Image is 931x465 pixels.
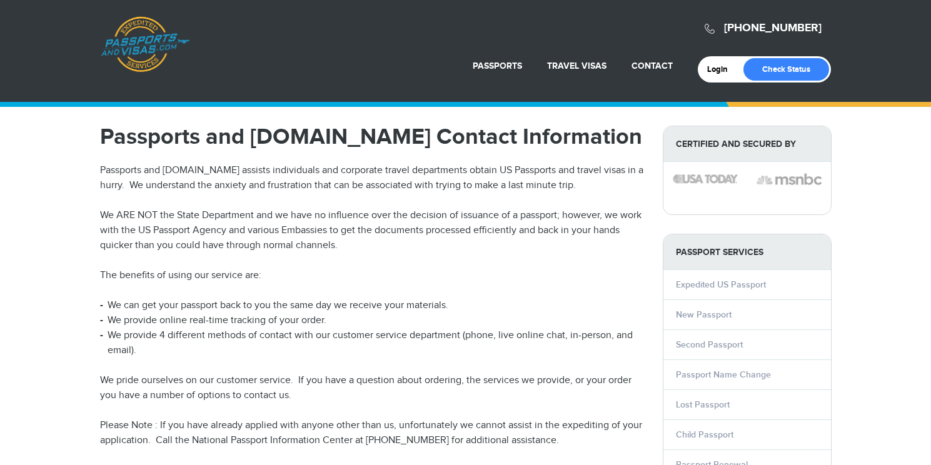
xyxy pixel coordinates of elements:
a: Login [707,64,737,74]
p: Passports and [DOMAIN_NAME] assists individuals and corporate travel departments obtain US Passpo... [100,163,644,193]
a: Passports & [DOMAIN_NAME] [101,16,189,72]
a: Check Status [743,58,829,81]
img: image description [673,174,738,183]
a: Passport Name Change [676,369,771,380]
a: Child Passport [676,429,733,440]
a: Contact [632,61,673,71]
p: Please Note : If you have already applied with anyone other than us, unfortunately we cannot assi... [100,418,644,448]
strong: Certified and Secured by [663,126,831,162]
h1: Passports and [DOMAIN_NAME] Contact Information [100,126,644,148]
a: Passports [473,61,522,71]
p: We ARE NOT the State Department and we have no influence over the decision of issuance of a passp... [100,208,644,253]
a: New Passport [676,309,732,320]
li: We can get your passport back to you the same day we receive your materials. [100,298,644,313]
a: Second Passport [676,339,743,350]
strong: PASSPORT SERVICES [663,234,831,270]
li: We provide online real-time tracking of your order. [100,313,644,328]
a: Lost Passport [676,399,730,410]
a: Travel Visas [547,61,606,71]
li: We provide 4 different methods of contact with our customer service department (phone, live onlin... [100,328,644,358]
p: We pride ourselves on our customer service. If you have a question about ordering, the services w... [100,373,644,403]
img: image description [757,172,822,187]
a: Expedited US Passport [676,279,766,290]
p: The benefits of using our service are: [100,268,644,283]
a: [PHONE_NUMBER] [724,21,822,35]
